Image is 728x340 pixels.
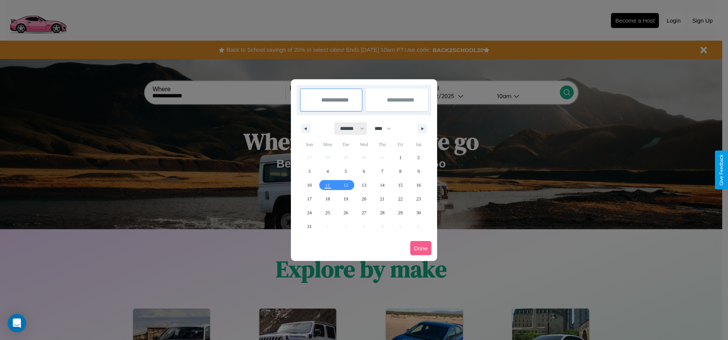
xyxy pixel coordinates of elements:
[362,206,366,220] span: 27
[373,192,391,206] button: 21
[418,164,420,178] span: 9
[398,178,403,192] span: 15
[337,192,355,206] button: 19
[343,206,348,220] span: 26
[380,192,385,206] span: 21
[391,164,409,178] button: 8
[300,138,319,151] span: Sun
[399,151,401,164] span: 1
[409,192,428,206] button: 23
[355,178,373,192] button: 13
[307,220,312,233] span: 31
[362,192,366,206] span: 20
[398,192,403,206] span: 22
[362,178,366,192] span: 13
[363,164,365,178] span: 6
[381,164,383,178] span: 7
[355,138,373,151] span: Wed
[300,192,319,206] button: 17
[325,178,330,192] span: 11
[300,206,319,220] button: 24
[325,192,330,206] span: 18
[391,192,409,206] button: 22
[409,164,428,178] button: 9
[416,206,421,220] span: 30
[343,178,348,192] span: 12
[409,206,428,220] button: 30
[325,206,330,220] span: 25
[319,164,337,178] button: 4
[319,206,337,220] button: 25
[319,178,337,192] button: 11
[300,220,319,233] button: 31
[373,138,391,151] span: Thu
[307,178,312,192] span: 10
[337,206,355,220] button: 26
[380,178,385,192] span: 14
[391,206,409,220] button: 29
[337,138,355,151] span: Tue
[319,192,337,206] button: 18
[399,164,401,178] span: 8
[373,178,391,192] button: 14
[300,164,319,178] button: 3
[307,192,312,206] span: 17
[391,178,409,192] button: 15
[373,206,391,220] button: 28
[391,138,409,151] span: Fri
[373,164,391,178] button: 7
[380,206,385,220] span: 28
[416,192,421,206] span: 23
[343,192,348,206] span: 19
[319,138,337,151] span: Mon
[409,138,428,151] span: Sat
[337,164,355,178] button: 5
[8,314,26,332] div: Open Intercom Messenger
[355,206,373,220] button: 27
[308,164,310,178] span: 3
[416,178,421,192] span: 16
[719,154,724,186] div: Give Feedback
[327,164,329,178] span: 4
[300,178,319,192] button: 10
[418,151,420,164] span: 2
[409,151,428,164] button: 2
[410,241,432,255] button: Done
[345,164,347,178] span: 5
[307,206,312,220] span: 24
[355,192,373,206] button: 20
[391,151,409,164] button: 1
[409,178,428,192] button: 16
[398,206,403,220] span: 29
[355,164,373,178] button: 6
[337,178,355,192] button: 12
